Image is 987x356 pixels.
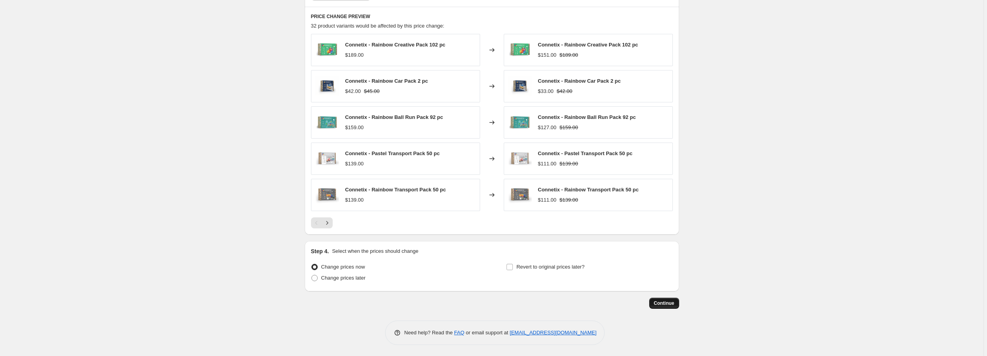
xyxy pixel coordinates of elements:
div: $139.00 [345,196,364,204]
span: Connetix - Rainbow Car Pack 2 pc [345,78,428,84]
span: Connetix - Pastel Transport Pack 50 pc [345,150,440,156]
strike: $45.00 [364,87,380,95]
div: $159.00 [345,124,364,132]
strike: $42.00 [557,87,572,95]
div: $111.00 [538,196,557,204]
span: Change prices now [321,264,365,270]
a: [EMAIL_ADDRESS][DOMAIN_NAME] [510,330,596,336]
button: Next [322,217,333,228]
img: image_1726210185_80x.png [508,183,532,207]
nav: Pagination [311,217,333,228]
button: Continue [649,298,679,309]
span: Connetix - Rainbow Ball Run Pack 92 pc [538,114,636,120]
div: $33.00 [538,87,554,95]
span: Connetix - Rainbow Ball Run Pack 92 pc [345,114,443,120]
img: image_1726210191_80x.png [315,111,339,134]
img: image_1726210191_80x.png [508,111,532,134]
span: Need help? Read the [404,330,454,336]
img: image_1726210154_80x.png [315,147,339,171]
h6: PRICE CHANGE PREVIEW [311,13,673,20]
img: image_1726210185_80x.png [315,183,339,207]
img: image_1726210193_80x.png [315,38,339,62]
span: Connetix - Rainbow Transport Pack 50 pc [345,187,446,193]
div: $151.00 [538,51,557,59]
span: Connetix - Rainbow Creative Pack 102 pc [345,42,445,48]
span: Change prices later [321,275,366,281]
span: Connetix - Rainbow Creative Pack 102 pc [538,42,638,48]
div: $42.00 [345,87,361,95]
span: or email support at [464,330,510,336]
div: $139.00 [345,160,364,168]
strike: $159.00 [560,124,578,132]
img: image_1726210193_80x.png [508,38,532,62]
span: Connetix - Pastel Transport Pack 50 pc [538,150,633,156]
span: Connetix - Rainbow Transport Pack 50 pc [538,187,639,193]
div: $189.00 [345,51,364,59]
h2: Step 4. [311,247,329,255]
span: Connetix - Rainbow Car Pack 2 pc [538,78,621,84]
img: image_1726210154_80x.png [508,147,532,171]
img: image_1726210171_80x.png [508,74,532,98]
p: Select when the prices should change [332,247,418,255]
strike: $139.00 [560,160,578,168]
a: FAQ [454,330,464,336]
img: image_1726210171_80x.png [315,74,339,98]
span: Continue [654,300,674,306]
span: Revert to original prices later? [516,264,585,270]
div: $111.00 [538,160,557,168]
span: 32 product variants would be affected by this price change: [311,23,445,29]
strike: $139.00 [560,196,578,204]
strike: $189.00 [560,51,578,59]
div: $127.00 [538,124,557,132]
